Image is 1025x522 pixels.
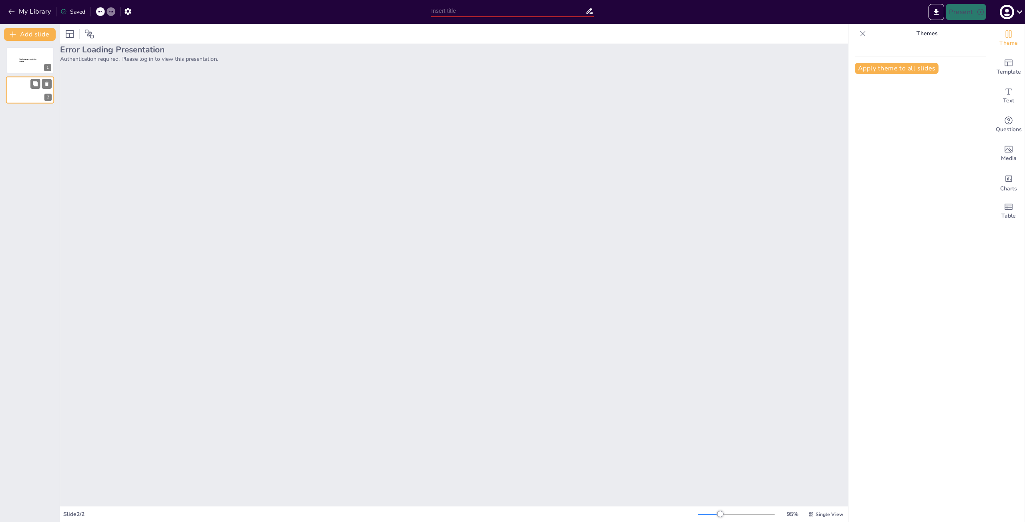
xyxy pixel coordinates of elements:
div: Add ready made slides [993,53,1025,82]
p: Authentication required. Please log in to view this presentation. [60,55,848,63]
p: Themes [869,24,985,43]
button: Duplicate Slide [30,79,40,89]
button: Delete Slide [42,79,52,89]
button: Apply theme to all slides [855,63,939,74]
span: Charts [1000,184,1017,193]
span: Text [1003,96,1014,105]
input: Insert title [431,5,586,17]
span: Sendsteps presentation editor [20,58,36,63]
span: Questions [996,125,1022,134]
div: Slide 2 / 2 [63,510,698,518]
div: Add a table [993,197,1025,226]
div: Change the overall theme [993,24,1025,53]
span: Theme [999,39,1018,48]
span: Single View [816,511,843,518]
span: Position [84,29,94,39]
div: Saved [60,8,85,16]
button: Present [946,4,986,20]
button: My Library [6,5,54,18]
button: Add slide [4,28,56,41]
span: Media [1001,154,1017,163]
div: 95 % [783,510,802,518]
button: Export to PowerPoint [929,4,944,20]
div: Add text boxes [993,82,1025,110]
div: 2 [44,94,52,101]
h2: Error Loading Presentation [60,44,848,55]
div: 2 [6,77,54,104]
div: Add charts and graphs [993,168,1025,197]
div: Add images, graphics, shapes or video [993,139,1025,168]
span: Table [1001,212,1016,220]
div: 1 [6,47,54,74]
span: Template [997,68,1021,76]
div: Get real-time input from your audience [993,110,1025,139]
div: Layout [63,28,76,40]
div: 1 [44,64,51,71]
